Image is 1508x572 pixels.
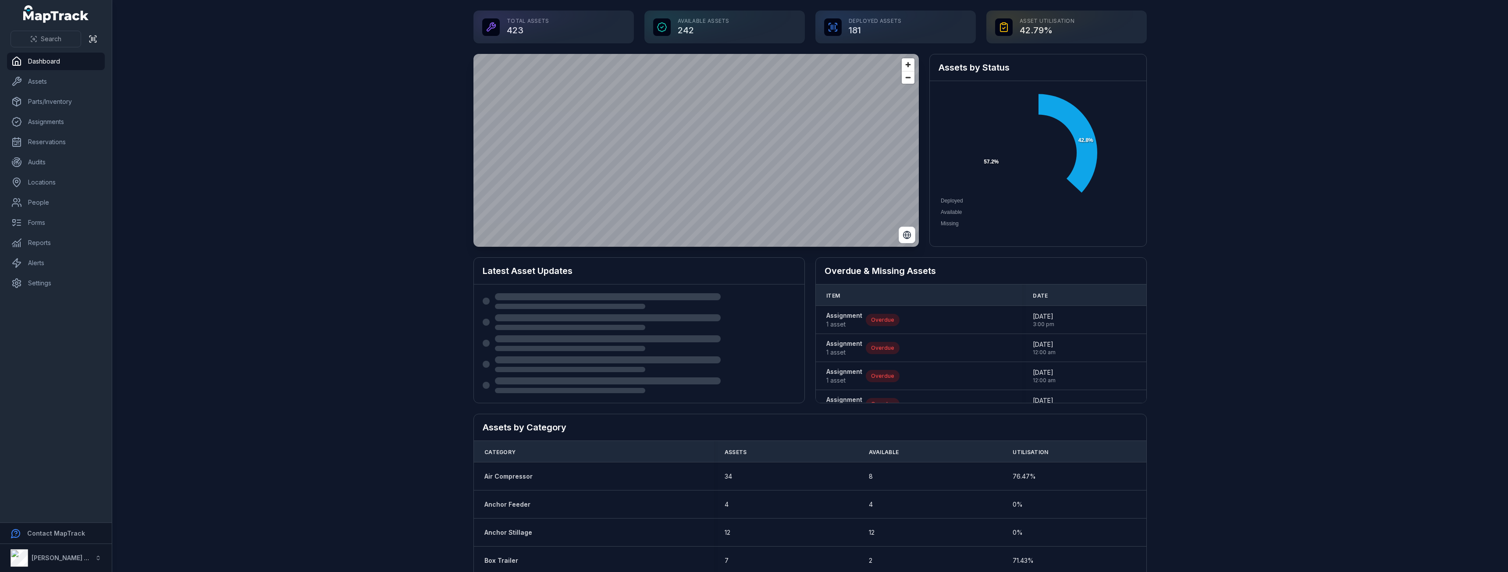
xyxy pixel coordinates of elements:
[826,320,862,329] span: 1 asset
[866,398,900,410] div: Overdue
[725,500,729,509] span: 4
[1033,368,1056,384] time: 9/14/2025, 12:00:00 AM
[41,35,61,43] span: Search
[902,71,914,84] button: Zoom out
[826,395,862,404] strong: Assignment
[869,500,873,509] span: 4
[902,58,914,71] button: Zoom in
[1033,377,1056,384] span: 12:00 am
[1033,312,1054,328] time: 9/30/2025, 3:00:00 PM
[484,500,530,509] a: Anchor Feeder
[484,449,516,456] span: Category
[826,311,862,320] strong: Assignment
[826,395,862,413] a: Assignment
[869,472,873,481] span: 8
[941,209,962,215] span: Available
[484,556,518,565] a: Box Trailer
[1033,349,1056,356] span: 12:00 am
[869,528,875,537] span: 12
[1013,556,1034,565] span: 71.43 %
[484,472,533,481] a: Air Compressor
[826,348,862,357] span: 1 asset
[826,292,840,299] span: Item
[1013,528,1023,537] span: 0 %
[1033,340,1056,356] time: 7/31/2025, 12:00:00 AM
[826,367,862,376] strong: Assignment
[7,73,105,90] a: Assets
[11,31,81,47] button: Search
[866,314,900,326] div: Overdue
[483,421,1138,433] h2: Assets by Category
[866,370,900,382] div: Overdue
[7,214,105,231] a: Forms
[484,528,532,537] a: Anchor Stillage
[866,342,900,354] div: Overdue
[483,265,796,277] h2: Latest Asset Updates
[7,113,105,131] a: Assignments
[7,194,105,211] a: People
[27,529,85,537] strong: Contact MapTrack
[23,5,89,23] a: MapTrack
[826,376,862,385] span: 1 asset
[1033,368,1056,377] span: [DATE]
[1013,500,1023,509] span: 0 %
[825,265,1138,277] h2: Overdue & Missing Assets
[826,311,862,329] a: Assignment1 asset
[7,254,105,272] a: Alerts
[869,449,899,456] span: Available
[1033,396,1056,412] time: 9/13/2025, 12:00:00 AM
[1033,340,1056,349] span: [DATE]
[7,153,105,171] a: Audits
[473,54,919,247] canvas: Map
[7,53,105,70] a: Dashboard
[826,339,862,357] a: Assignment1 asset
[826,367,862,385] a: Assignment1 asset
[939,61,1138,74] h2: Assets by Status
[725,472,732,481] span: 34
[725,556,729,565] span: 7
[725,528,730,537] span: 12
[1033,312,1054,321] span: [DATE]
[1033,321,1054,328] span: 3:00 pm
[7,93,105,110] a: Parts/Inventory
[7,133,105,151] a: Reservations
[725,449,747,456] span: Assets
[941,220,959,227] span: Missing
[899,227,915,243] button: Switch to Satellite View
[7,274,105,292] a: Settings
[941,198,963,204] span: Deployed
[7,174,105,191] a: Locations
[7,234,105,252] a: Reports
[1013,449,1048,456] span: Utilisation
[32,554,103,561] strong: [PERSON_NAME] Group
[1033,396,1056,405] span: [DATE]
[1033,292,1048,299] span: Date
[826,339,862,348] strong: Assignment
[869,556,872,565] span: 2
[1013,472,1036,481] span: 76.47 %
